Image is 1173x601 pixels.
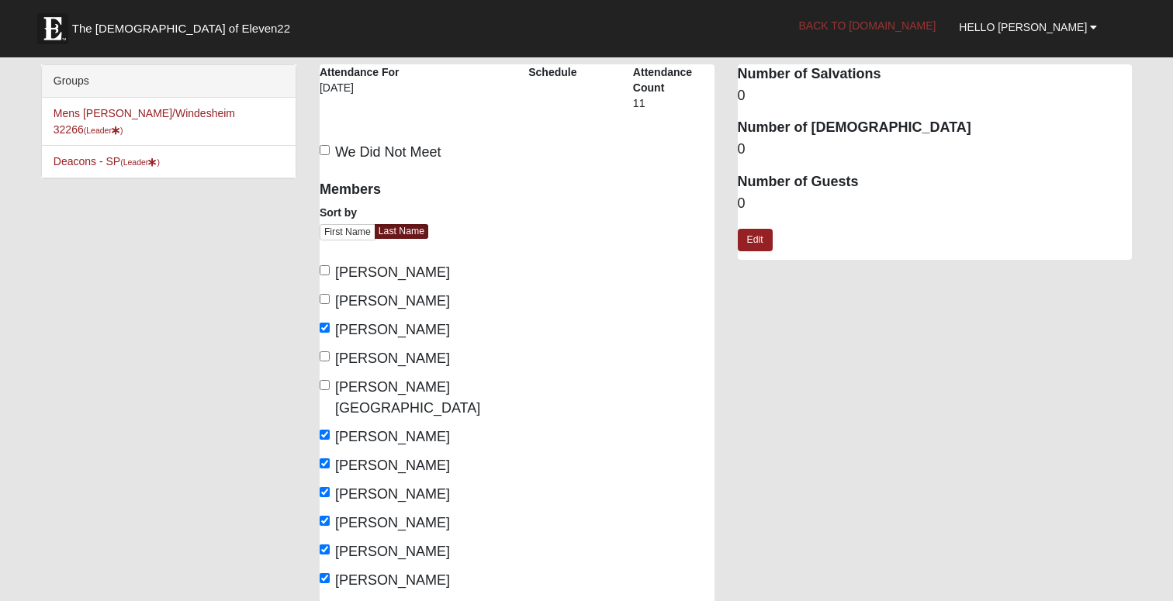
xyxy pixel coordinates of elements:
[320,458,330,468] input: [PERSON_NAME]
[335,379,480,416] span: [PERSON_NAME][GEOGRAPHIC_DATA]
[959,21,1087,33] span: Hello [PERSON_NAME]
[320,224,375,240] a: First Name
[320,351,330,361] input: [PERSON_NAME]
[84,126,123,135] small: (Leader )
[738,86,1133,106] dd: 0
[738,194,1133,214] dd: 0
[738,140,1133,160] dd: 0
[320,265,330,275] input: [PERSON_NAME]
[738,118,1133,138] dt: Number of [DEMOGRAPHIC_DATA]
[120,157,160,167] small: (Leader )
[738,172,1133,192] dt: Number of Guests
[320,380,330,390] input: [PERSON_NAME][GEOGRAPHIC_DATA]
[42,65,296,98] div: Groups
[947,8,1109,47] a: Hello [PERSON_NAME]
[335,544,450,559] span: [PERSON_NAME]
[320,80,401,106] div: [DATE]
[320,64,400,80] label: Attendance For
[335,144,441,160] span: We Did Not Meet
[320,145,330,155] input: We Did Not Meet
[335,486,450,502] span: [PERSON_NAME]
[335,351,450,366] span: [PERSON_NAME]
[335,515,450,530] span: [PERSON_NAME]
[37,13,68,44] img: Eleven22 logo
[335,429,450,444] span: [PERSON_NAME]
[375,224,428,239] a: Last Name
[335,293,450,309] span: [PERSON_NAME]
[320,181,505,199] h4: Members
[72,21,290,36] span: The [DEMOGRAPHIC_DATA] of Eleven22
[54,107,235,136] a: Mens [PERSON_NAME]/Windesheim 32266(Leader)
[320,516,330,526] input: [PERSON_NAME]
[54,155,160,168] a: Deacons - SP(Leader)
[320,323,330,333] input: [PERSON_NAME]
[320,544,330,554] input: [PERSON_NAME]
[29,5,340,44] a: The [DEMOGRAPHIC_DATA] of Eleven22
[738,229,773,251] a: Edit
[335,458,450,473] span: [PERSON_NAME]
[320,205,357,220] label: Sort by
[528,64,576,80] label: Schedule
[335,264,450,280] span: [PERSON_NAME]
[787,6,948,45] a: Back to [DOMAIN_NAME]
[633,95,715,122] div: 11
[320,487,330,497] input: [PERSON_NAME]
[738,64,1133,85] dt: Number of Salvations
[335,322,450,337] span: [PERSON_NAME]
[320,294,330,304] input: [PERSON_NAME]
[633,64,715,95] label: Attendance Count
[320,430,330,440] input: [PERSON_NAME]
